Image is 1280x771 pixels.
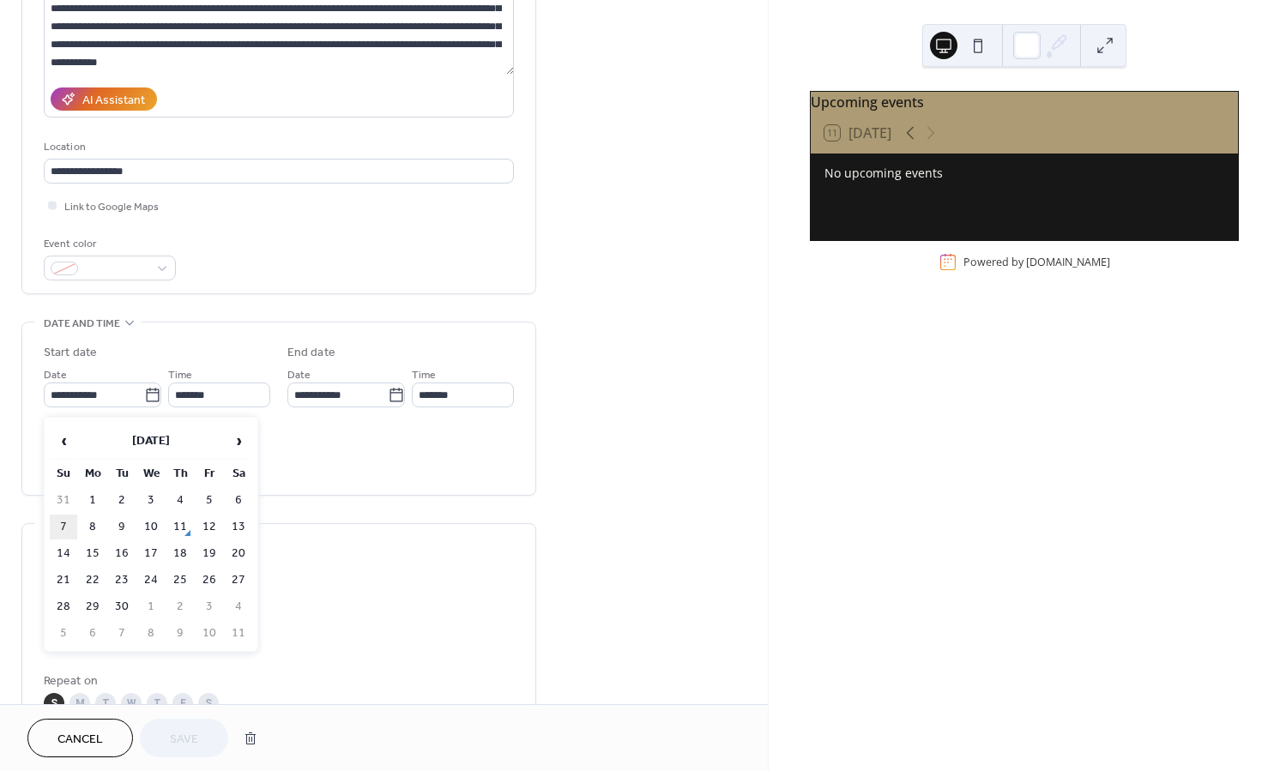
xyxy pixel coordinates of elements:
span: ‹ [51,424,76,458]
td: 14 [50,541,77,566]
span: Cancel [57,731,103,749]
td: 3 [137,488,165,513]
a: [DOMAIN_NAME] [1026,255,1110,269]
th: Sa [225,461,252,486]
span: Date and time [44,315,120,333]
td: 2 [108,488,136,513]
button: AI Assistant [51,87,157,111]
th: Fr [196,461,223,486]
td: 15 [79,541,106,566]
td: 26 [196,568,223,593]
div: Upcoming events [811,92,1238,112]
td: 12 [196,515,223,539]
div: S [198,693,219,714]
div: Repeat on [44,672,510,690]
div: S [44,693,64,714]
td: 7 [108,621,136,646]
td: 6 [79,621,106,646]
td: 4 [166,488,194,513]
td: 7 [50,515,77,539]
button: Cancel [27,719,133,757]
td: 24 [137,568,165,593]
td: 2 [166,594,194,619]
div: W [121,693,142,714]
span: Date [287,366,311,384]
th: We [137,461,165,486]
td: 18 [166,541,194,566]
div: AI Assistant [82,92,145,110]
span: Time [412,366,436,384]
td: 28 [50,594,77,619]
span: › [226,424,251,458]
td: 17 [137,541,165,566]
td: 4 [225,594,252,619]
div: T [147,693,167,714]
td: 8 [137,621,165,646]
td: 31 [50,488,77,513]
td: 25 [166,568,194,593]
td: 10 [137,515,165,539]
td: 6 [225,488,252,513]
div: End date [287,344,335,362]
td: 13 [225,515,252,539]
td: 10 [196,621,223,646]
div: Start date [44,344,97,362]
th: [DATE] [79,423,223,460]
div: M [69,693,90,714]
td: 29 [79,594,106,619]
td: 21 [50,568,77,593]
td: 22 [79,568,106,593]
div: F [172,693,193,714]
span: Date [44,366,67,384]
div: No upcoming events [824,165,1224,181]
td: 16 [108,541,136,566]
div: T [95,693,116,714]
div: Location [44,138,510,156]
th: Su [50,461,77,486]
td: 19 [196,541,223,566]
td: 9 [166,621,194,646]
td: 3 [196,594,223,619]
th: Tu [108,461,136,486]
td: 27 [225,568,252,593]
td: 11 [225,621,252,646]
td: 9 [108,515,136,539]
td: 5 [50,621,77,646]
th: Mo [79,461,106,486]
span: Link to Google Maps [64,198,159,216]
td: 8 [79,515,106,539]
div: Powered by [963,255,1110,269]
td: 1 [137,594,165,619]
div: Event color [44,235,172,253]
span: Time [168,366,192,384]
td: 1 [79,488,106,513]
td: 11 [166,515,194,539]
td: 5 [196,488,223,513]
td: 20 [225,541,252,566]
td: 30 [108,594,136,619]
td: 23 [108,568,136,593]
th: Th [166,461,194,486]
